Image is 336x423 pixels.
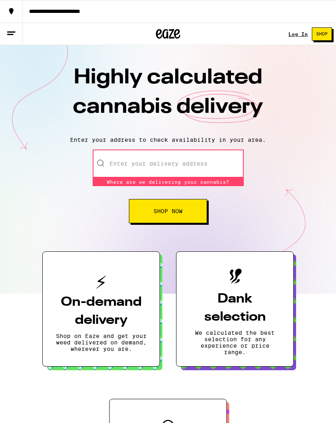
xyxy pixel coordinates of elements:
span: Shop [316,32,328,36]
a: Shop [308,27,336,41]
p: Shop on Eaze and get your weed delivered on demand, wherever you are. [56,333,147,352]
h3: On-demand delivery [56,293,147,330]
span: Shop Now [153,208,183,214]
p: Enter your address to check availability in your area. [8,137,328,143]
p: We calculated the best selection for any experience or price range. [189,330,280,355]
h1: Highly calculated cannabis delivery [27,63,309,130]
button: Shop [312,27,332,41]
button: On-demand deliveryShop on Eaze and get your weed delivered on demand, wherever you are. [42,251,160,367]
button: Shop Now [129,199,207,223]
input: Enter your delivery address [93,149,244,178]
h3: Dank selection [189,290,280,326]
button: Dank selectionWe calculated the best selection for any experience or price range. [176,251,294,367]
a: Log In [288,31,308,37]
div: Where are we delivering your cannabis? [93,178,244,186]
